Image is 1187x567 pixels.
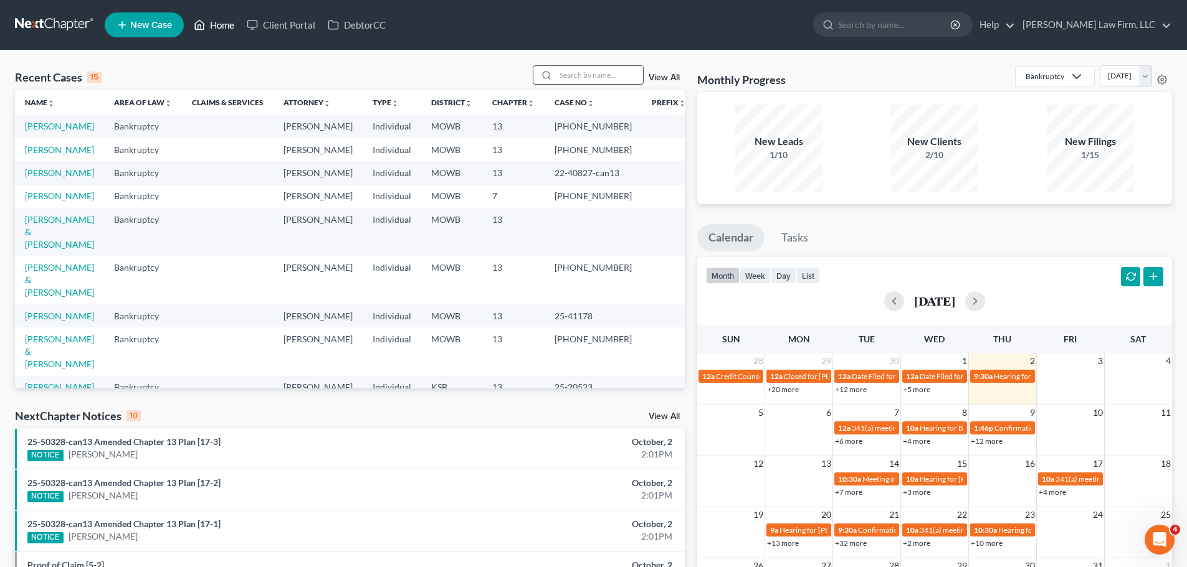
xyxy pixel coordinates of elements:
a: +32 more [835,538,867,548]
td: Bankruptcy [104,115,182,138]
a: [PERSON_NAME] & [PERSON_NAME] [25,262,94,298]
span: Hearing for Bar K Holdings, LLC [920,423,1023,433]
span: 16 [1024,456,1036,471]
td: [PHONE_NUMBER] [545,138,642,161]
span: Wed [924,334,945,344]
div: NOTICE [27,532,64,543]
td: Individual [363,327,421,375]
div: Bankruptcy [1026,71,1064,82]
span: 30 [888,354,900,368]
td: 25-41178 [545,304,642,327]
td: 13 [482,304,545,327]
div: October, 2 [465,436,672,448]
a: Tasks [770,224,819,251]
span: 3 [1097,354,1104,368]
span: 18 [1160,456,1172,471]
span: 12a [838,372,851,381]
span: 19 [752,507,765,522]
a: [PERSON_NAME] [69,530,138,543]
td: Individual [363,304,421,327]
span: Mon [788,334,810,344]
i: unfold_more [47,100,55,107]
a: 25-50328-can13 Amended Chapter 13 Plan [17-3] [27,436,221,447]
span: Hearing for [PERSON_NAME] [920,474,1017,484]
span: 12a [770,372,783,381]
a: [PERSON_NAME] & [PERSON_NAME] [25,334,94,369]
span: 12a [838,423,851,433]
td: MOWB [421,185,482,208]
span: Sun [722,334,740,344]
span: 5 [757,405,765,420]
span: 9:30a [838,525,857,535]
a: [PERSON_NAME] [25,311,94,321]
a: +6 more [835,436,862,446]
a: Districtunfold_more [431,98,472,107]
a: [PERSON_NAME] [69,448,138,461]
td: 13 [482,376,545,399]
td: [PERSON_NAME] [274,376,363,399]
span: 1:46p [974,423,993,433]
span: Date Filed for [PERSON_NAME] [852,372,956,381]
a: [PERSON_NAME] Law Firm, LLC [1016,14,1171,36]
td: MOWB [421,208,482,256]
span: 20 [820,507,832,522]
td: Individual [363,161,421,184]
a: Calendar [697,224,765,251]
a: +4 more [1039,487,1066,497]
span: Confirmation hearing for Apple Central KC [994,423,1133,433]
span: 24 [1092,507,1104,522]
div: Recent Cases [15,70,102,85]
a: Prefixunfold_more [652,98,686,107]
span: 17 [1092,456,1104,471]
i: unfold_more [323,100,331,107]
td: [PHONE_NUMBER] [545,327,642,375]
div: NOTICE [27,450,64,461]
td: MOWB [421,138,482,161]
a: [PERSON_NAME] [25,167,94,178]
div: New Leads [735,134,822,149]
span: 1 [961,354,968,368]
i: unfold_more [391,100,399,107]
span: 10a [906,525,918,535]
div: New Clients [891,134,978,149]
span: 25 [1160,507,1172,522]
td: MOWB [421,161,482,184]
span: Date Filed for [PERSON_NAME] & [PERSON_NAME] [920,372,1090,381]
span: 21 [888,507,900,522]
a: +3 more [903,487,930,497]
span: 10:30a [838,474,861,484]
button: day [771,267,796,284]
a: +4 more [903,436,930,446]
span: New Case [130,21,172,30]
span: 11 [1160,405,1172,420]
a: [PERSON_NAME] [25,144,94,155]
div: NOTICE [27,491,64,502]
td: [PHONE_NUMBER] [545,185,642,208]
td: MOWB [421,327,482,375]
input: Search by name... [556,66,643,84]
span: 10a [1042,474,1054,484]
a: +2 more [903,538,930,548]
td: [PERSON_NAME] [274,138,363,161]
span: Sat [1130,334,1146,344]
a: [PERSON_NAME] [25,190,94,201]
a: +5 more [903,385,930,394]
td: 13 [482,327,545,375]
td: Bankruptcy [104,256,182,304]
td: Bankruptcy [104,327,182,375]
span: 6 [825,405,832,420]
td: 13 [482,138,545,161]
td: [PHONE_NUMBER] [545,115,642,138]
div: 2/10 [891,149,978,161]
span: Credit Counseling for [PERSON_NAME] [716,372,846,381]
i: unfold_more [587,100,594,107]
a: [PERSON_NAME] [25,121,94,131]
a: Client Portal [241,14,322,36]
span: 341(a) meeting for Bar K Holdings, LLC [1056,474,1181,484]
span: 2 [1029,354,1036,368]
span: 10:30a [974,525,997,535]
a: Case Nounfold_more [555,98,594,107]
div: NextChapter Notices [15,408,141,423]
i: unfold_more [527,100,535,107]
span: 9a [770,525,778,535]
